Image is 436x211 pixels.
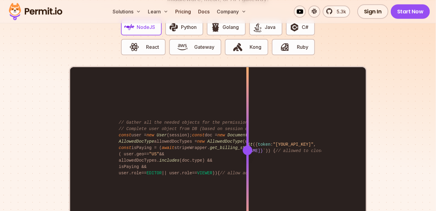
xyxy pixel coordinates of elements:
span: includes [159,158,179,163]
span: C# [302,23,308,31]
button: Company [215,5,249,17]
span: Ruby [297,43,308,51]
img: Ruby [280,42,290,52]
span: get_billing_status [210,145,255,150]
img: Golang [210,22,221,32]
button: Learn [146,5,171,17]
span: EDITOR [147,171,162,175]
span: User [157,133,167,138]
img: Gateway [177,42,188,52]
span: // allowed to close issue [276,148,339,153]
a: Docs [196,5,212,17]
span: "[YOUR_API_KEY]" [273,142,313,147]
a: 5.3k [323,5,350,17]
span: type [192,158,202,163]
span: // Complete user object from DB (based on session object, only 3 DB queries...) [119,126,319,131]
span: await [162,145,174,150]
a: Pricing [173,5,194,17]
span: AllowedDocType [119,139,154,144]
img: NodeJS [124,22,135,32]
img: Java [253,22,263,32]
span: const [119,145,131,150]
img: React [129,42,139,52]
span: VIEWER [197,171,212,175]
span: role [182,171,192,175]
span: AllowedDocType [207,139,243,144]
a: Sign In [357,4,388,19]
span: Kong [250,43,262,51]
span: Document [228,133,248,138]
a: Start Now [391,4,430,19]
span: role [131,171,142,175]
span: token [258,142,270,147]
span: new [217,133,225,138]
span: Golang [223,23,239,31]
span: const [119,133,131,138]
span: // allow access [220,171,258,175]
span: Gateway [195,43,215,51]
span: Java [265,23,276,31]
button: Solutions [111,5,143,17]
code: user = (session); doc = ( , , session. ); allowedDocTypes = (user. ); isPaying = ( stripeWrapper.... [114,115,321,181]
span: geo [136,152,144,157]
img: Python [169,22,179,32]
span: 5.3k [333,8,346,15]
img: Permit logo [6,1,65,22]
span: const [192,133,205,138]
span: "US" [149,152,159,157]
span: new [147,133,154,138]
span: new [197,139,205,144]
img: Kong [233,42,243,52]
span: NodeJS [137,23,155,31]
span: Python [181,23,197,31]
img: C# [289,22,300,32]
span: React [146,43,159,51]
span: // Gather all the needed objects for the permission check [119,120,263,125]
